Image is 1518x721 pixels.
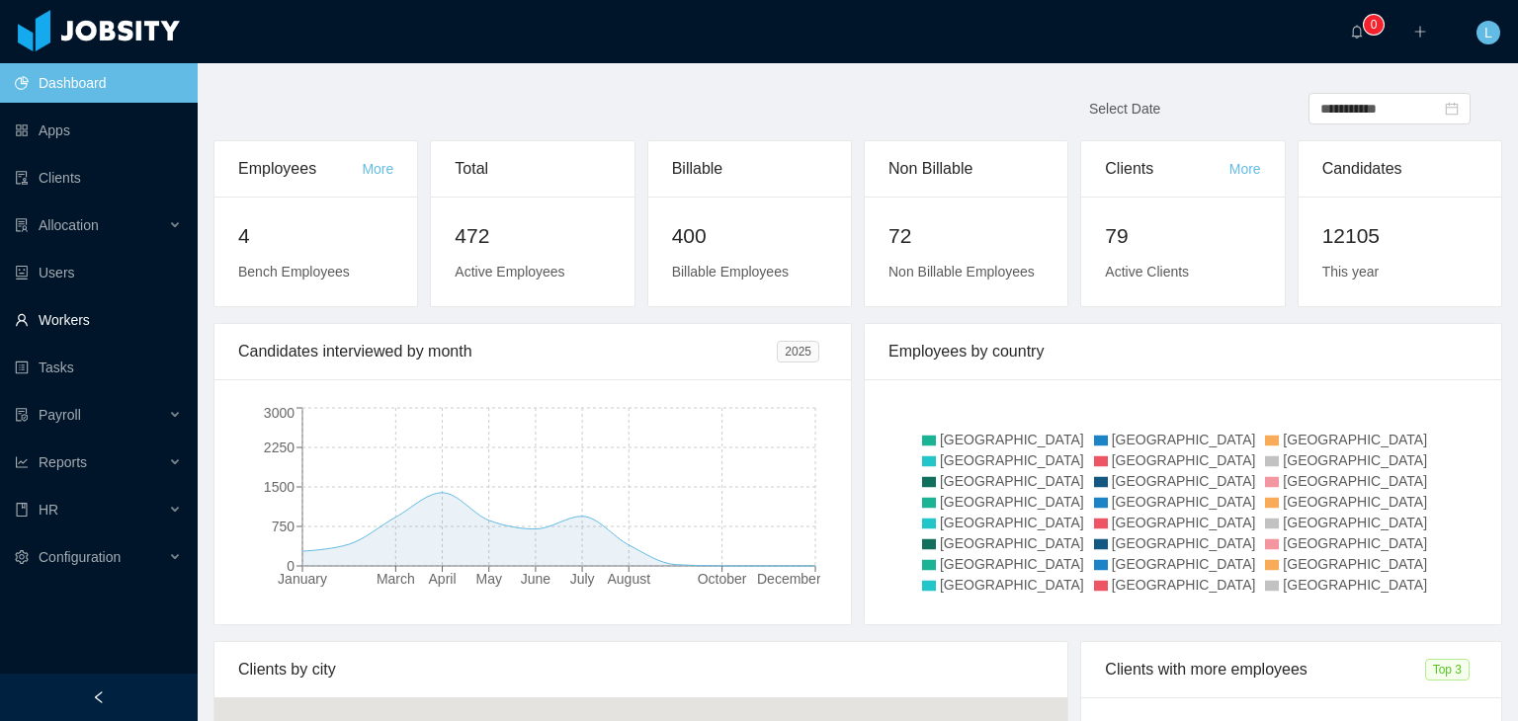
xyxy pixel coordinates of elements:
[1445,102,1459,116] i: icon: calendar
[940,515,1084,530] span: [GEOGRAPHIC_DATA]
[672,141,827,197] div: Billable
[278,571,327,587] tspan: January
[15,253,182,292] a: icon: robotUsers
[757,571,821,587] tspan: December
[888,141,1044,197] div: Non Billable
[888,324,1477,379] div: Employees by country
[1364,15,1384,35] sup: 0
[1283,473,1427,489] span: [GEOGRAPHIC_DATA]
[264,405,295,421] tspan: 3000
[272,519,295,534] tspan: 750
[362,161,393,177] a: More
[39,454,87,470] span: Reports
[1089,101,1160,117] span: Select Date
[1112,494,1256,510] span: [GEOGRAPHIC_DATA]
[672,220,827,252] h2: 400
[1105,220,1260,252] h2: 79
[238,324,777,379] div: Candidates interviewed by month
[1425,659,1470,681] span: Top 3
[1105,264,1189,280] span: Active Clients
[940,535,1084,551] span: [GEOGRAPHIC_DATA]
[15,63,182,103] a: icon: pie-chartDashboard
[672,264,789,280] span: Billable Employees
[15,455,29,469] i: icon: line-chart
[521,571,551,587] tspan: June
[15,111,182,150] a: icon: appstoreApps
[1112,556,1256,572] span: [GEOGRAPHIC_DATA]
[39,407,81,423] span: Payroll
[238,642,1044,697] div: Clients by city
[1484,21,1492,44] span: L
[1283,535,1427,551] span: [GEOGRAPHIC_DATA]
[238,264,350,280] span: Bench Employees
[15,300,182,340] a: icon: userWorkers
[888,264,1035,280] span: Non Billable Employees
[698,571,747,587] tspan: October
[1283,515,1427,530] span: [GEOGRAPHIC_DATA]
[1322,264,1380,280] span: This year
[1112,432,1256,447] span: [GEOGRAPHIC_DATA]
[15,503,29,517] i: icon: book
[377,571,415,587] tspan: March
[1322,141,1477,197] div: Candidates
[1283,452,1427,468] span: [GEOGRAPHIC_DATA]
[940,577,1084,593] span: [GEOGRAPHIC_DATA]
[1413,25,1427,39] i: icon: plus
[1112,535,1256,551] span: [GEOGRAPHIC_DATA]
[429,571,457,587] tspan: April
[1283,494,1427,510] span: [GEOGRAPHIC_DATA]
[15,550,29,564] i: icon: setting
[39,217,99,233] span: Allocation
[1105,642,1424,697] div: Clients with more employees
[940,556,1084,572] span: [GEOGRAPHIC_DATA]
[1112,473,1256,489] span: [GEOGRAPHIC_DATA]
[287,558,295,574] tspan: 0
[1112,577,1256,593] span: [GEOGRAPHIC_DATA]
[570,571,595,587] tspan: July
[15,408,29,422] i: icon: file-protect
[15,158,182,198] a: icon: auditClients
[1105,141,1228,197] div: Clients
[15,218,29,232] i: icon: solution
[39,549,121,565] span: Configuration
[476,571,502,587] tspan: May
[888,220,1044,252] h2: 72
[238,141,362,197] div: Employees
[1283,432,1427,447] span: [GEOGRAPHIC_DATA]
[1112,515,1256,530] span: [GEOGRAPHIC_DATA]
[1322,220,1477,252] h2: 12105
[15,348,182,387] a: icon: profileTasks
[455,264,564,280] span: Active Employees
[455,220,610,252] h2: 472
[1350,25,1364,39] i: icon: bell
[264,440,295,455] tspan: 2250
[1112,452,1256,468] span: [GEOGRAPHIC_DATA]
[607,571,650,587] tspan: August
[940,494,1084,510] span: [GEOGRAPHIC_DATA]
[1283,577,1427,593] span: [GEOGRAPHIC_DATA]
[777,341,819,362] span: 2025
[264,479,295,495] tspan: 1500
[940,432,1084,447] span: [GEOGRAPHIC_DATA]
[940,473,1084,489] span: [GEOGRAPHIC_DATA]
[940,452,1084,468] span: [GEOGRAPHIC_DATA]
[455,141,610,197] div: Total
[39,502,58,518] span: HR
[1229,161,1261,177] a: More
[238,220,393,252] h2: 4
[1283,556,1427,572] span: [GEOGRAPHIC_DATA]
